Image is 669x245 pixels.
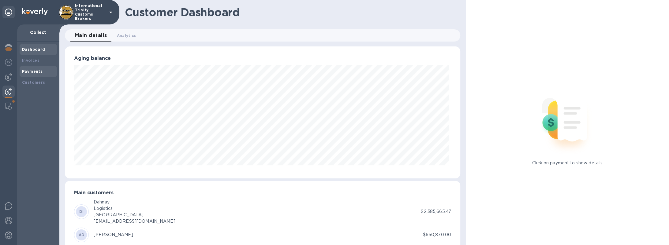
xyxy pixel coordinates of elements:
p: Collect [22,29,54,35]
p: $650,870.00 [423,232,451,238]
p: $2,385,665.47 [421,208,451,215]
img: Logo [22,8,48,15]
div: [GEOGRAPHIC_DATA] [94,212,175,218]
b: DI [79,209,84,214]
div: [PERSON_NAME] [94,232,133,238]
h3: Main customers [74,190,451,196]
b: Invoices [22,58,39,63]
b: Dashboard [22,47,45,52]
b: Customers [22,80,45,85]
div: Logistics [94,205,175,212]
p: Click on payment to show details [532,160,603,166]
b: AD [79,232,84,237]
h1: Customer Dashboard [125,6,456,19]
div: [EMAIL_ADDRESS][DOMAIN_NAME] [94,218,175,225]
div: Dahnay [94,199,175,205]
p: International Trinity Customs Brokers [75,4,106,21]
span: Analytics [117,32,136,39]
h3: Aging balance [74,56,451,61]
span: Main details [75,31,107,40]
img: Foreign exchange [5,59,12,66]
b: Payments [22,69,43,74]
